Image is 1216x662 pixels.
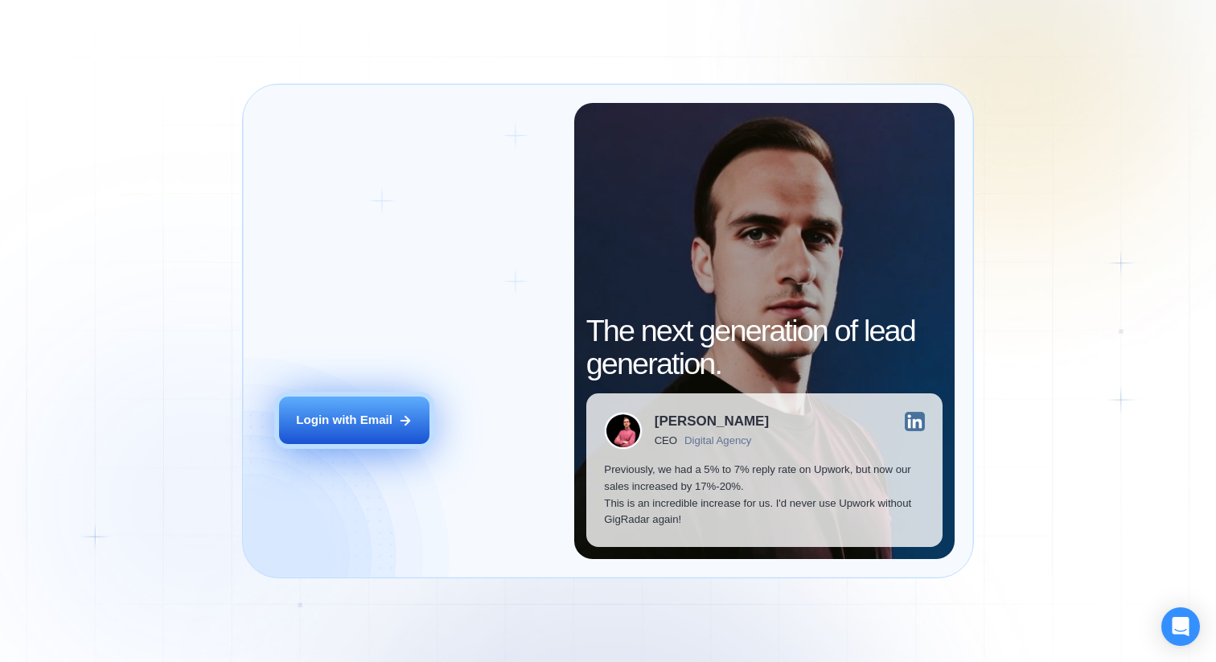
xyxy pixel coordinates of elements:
[655,414,769,428] div: [PERSON_NAME]
[1161,607,1200,646] div: Open Intercom Messenger
[296,412,392,429] div: Login with Email
[279,397,429,444] button: Login with Email
[308,224,331,236] div: Login
[279,273,428,347] span: Welcome to
[604,462,924,528] p: Previously, we had a 5% to 7% reply rate on Upwork, but now our sales increased by 17%-20%. This ...
[655,434,677,446] div: CEO
[586,315,943,381] h2: The next generation of lead generation.
[684,434,751,446] div: Digital Agency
